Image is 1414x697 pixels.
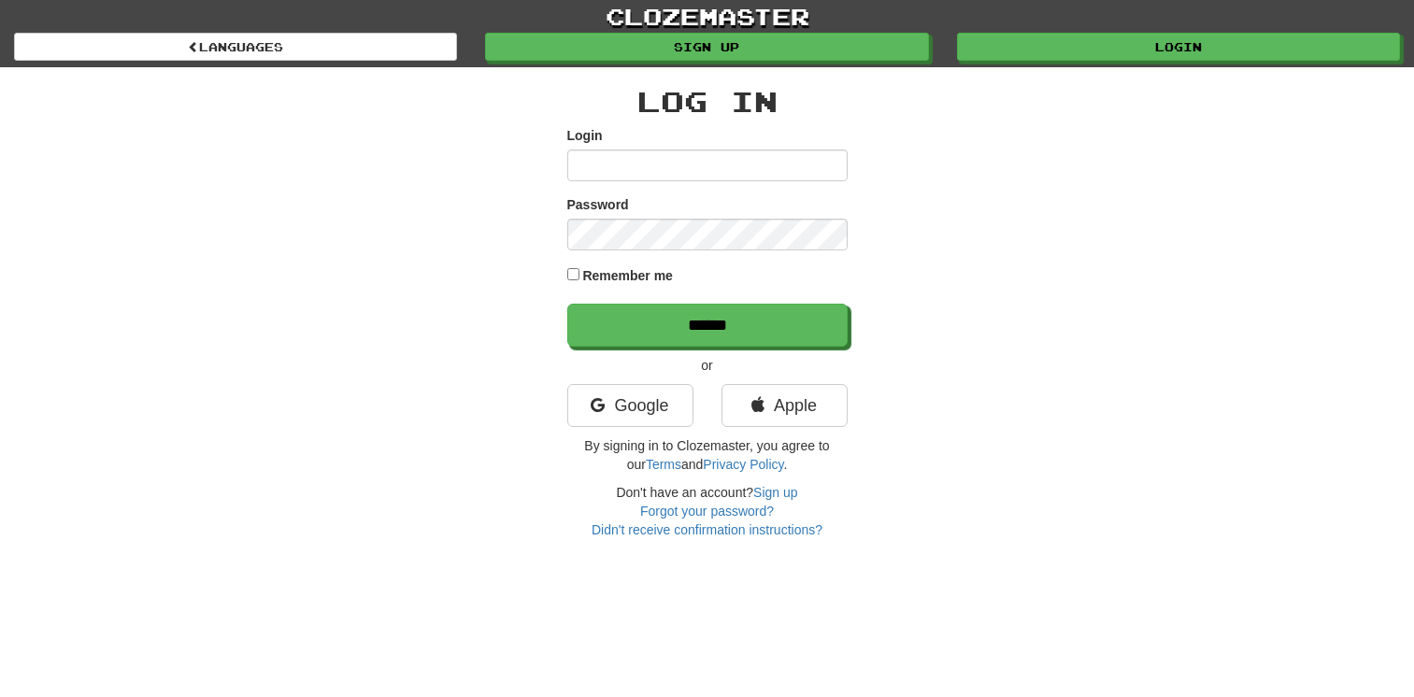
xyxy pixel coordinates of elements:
[567,126,603,145] label: Login
[640,504,774,519] a: Forgot your password?
[592,522,822,537] a: Didn't receive confirmation instructions?
[567,436,848,474] p: By signing in to Clozemaster, you agree to our and .
[753,485,797,500] a: Sign up
[703,457,783,472] a: Privacy Policy
[567,384,693,427] a: Google
[957,33,1400,61] a: Login
[721,384,848,427] a: Apple
[567,483,848,539] div: Don't have an account?
[646,457,681,472] a: Terms
[582,266,673,285] label: Remember me
[567,356,848,375] p: or
[567,86,848,117] h2: Log In
[485,33,928,61] a: Sign up
[567,195,629,214] label: Password
[14,33,457,61] a: Languages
